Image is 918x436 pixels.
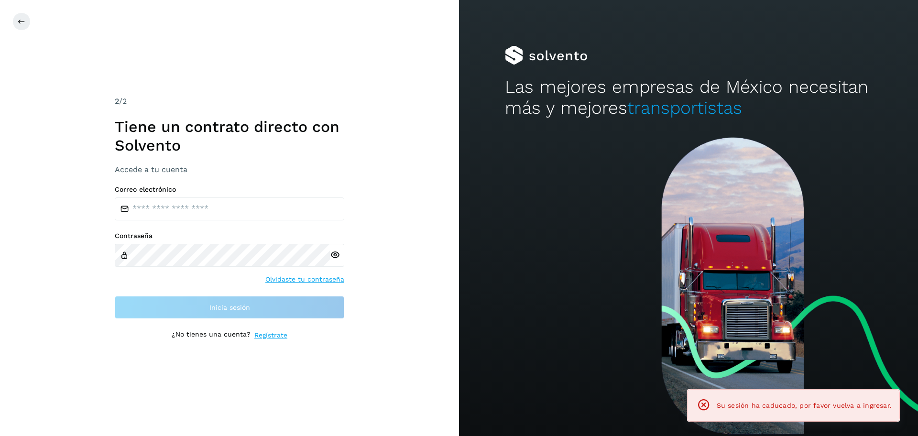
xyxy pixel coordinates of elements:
span: Inicia sesión [209,304,250,311]
span: 2 [115,97,119,106]
span: Su sesión ha caducado, por favor vuelva a ingresar. [717,402,892,409]
label: Contraseña [115,232,344,240]
button: Inicia sesión [115,296,344,319]
div: /2 [115,96,344,107]
a: Olvidaste tu contraseña [265,274,344,284]
h2: Las mejores empresas de México necesitan más y mejores [505,76,872,119]
p: ¿No tienes una cuenta? [172,330,251,340]
h3: Accede a tu cuenta [115,165,344,174]
h1: Tiene un contrato directo con Solvento [115,118,344,154]
span: transportistas [627,98,742,118]
a: Regístrate [254,330,287,340]
label: Correo electrónico [115,185,344,194]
